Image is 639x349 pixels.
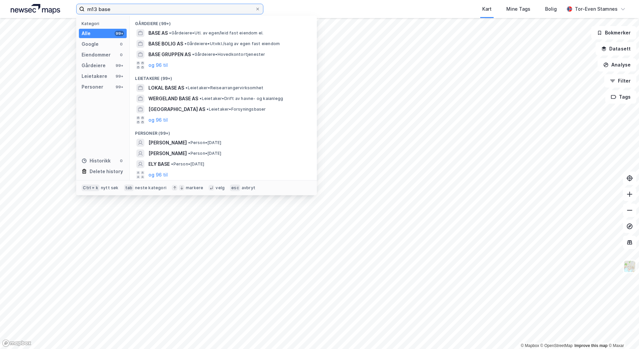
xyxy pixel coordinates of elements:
[230,185,240,191] div: esc
[604,74,636,88] button: Filter
[82,51,111,59] div: Eiendommer
[545,5,557,13] div: Bolig
[575,5,618,13] div: Tor-Even Stamnes
[130,16,317,28] div: Gårdeiere (99+)
[119,52,124,57] div: 0
[148,61,168,69] button: og 96 til
[119,41,124,47] div: 0
[200,96,283,101] span: Leietaker • Drift av havne- og kaianlegg
[130,71,317,83] div: Leietakere (99+)
[82,40,99,48] div: Google
[598,58,636,72] button: Analyse
[605,90,636,104] button: Tags
[148,50,191,59] span: BASE GRUPPEN AS
[82,62,106,70] div: Gårdeiere
[207,107,266,112] span: Leietaker • Forsyningsbaser
[186,185,203,191] div: markere
[623,260,636,273] img: Z
[574,343,608,348] a: Improve this map
[82,72,107,80] div: Leietakere
[148,149,187,157] span: [PERSON_NAME]
[82,185,100,191] div: Ctrl + k
[90,167,123,176] div: Delete history
[216,185,225,191] div: velg
[148,116,168,124] button: og 96 til
[148,40,183,48] span: BASE BOLIG AS
[606,317,639,349] div: Kontrollprogram for chat
[82,157,111,165] div: Historikk
[184,41,186,46] span: •
[82,21,127,26] div: Kategori
[591,26,636,39] button: Bokmerker
[192,52,265,57] span: Gårdeiere • Hovedkontortjenester
[115,31,124,36] div: 99+
[188,140,221,145] span: Person • [DATE]
[148,95,198,103] span: WERGELAND BASE AS
[148,29,168,37] span: BASE AS
[2,339,31,347] a: Mapbox homepage
[115,84,124,90] div: 99+
[171,161,204,167] span: Person • [DATE]
[101,185,119,191] div: nytt søk
[184,41,280,46] span: Gårdeiere • Utvikl./salg av egen fast eiendom
[185,85,263,91] span: Leietaker • Reisearrangørvirksomhet
[82,29,91,37] div: Alle
[596,42,636,55] button: Datasett
[85,4,255,14] input: Søk på adresse, matrikkel, gårdeiere, leietakere eller personer
[124,185,134,191] div: tab
[207,107,209,112] span: •
[506,5,530,13] div: Mine Tags
[148,84,184,92] span: LOKAL BASE AS
[188,140,190,145] span: •
[11,4,60,14] img: logo.a4113a55bc3d86da70a041830d287a7e.svg
[115,74,124,79] div: 99+
[606,317,639,349] iframe: Chat Widget
[115,63,124,68] div: 99+
[148,160,170,168] span: ELY BASE
[521,343,539,348] a: Mapbox
[540,343,573,348] a: OpenStreetMap
[148,105,205,113] span: [GEOGRAPHIC_DATA] AS
[148,139,187,147] span: [PERSON_NAME]
[169,30,263,36] span: Gårdeiere • Utl. av egen/leid fast eiendom el.
[188,151,190,156] span: •
[169,30,171,35] span: •
[185,85,187,90] span: •
[119,158,124,163] div: 0
[135,185,166,191] div: neste kategori
[148,171,168,179] button: og 96 til
[242,185,255,191] div: avbryt
[192,52,194,57] span: •
[171,161,173,166] span: •
[188,151,221,156] span: Person • [DATE]
[130,125,317,137] div: Personer (99+)
[482,5,492,13] div: Kart
[82,83,103,91] div: Personer
[200,96,202,101] span: •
